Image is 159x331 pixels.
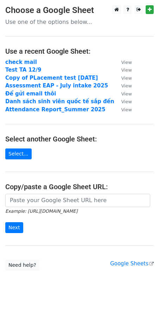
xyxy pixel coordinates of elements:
[114,98,132,105] a: View
[121,83,132,88] small: View
[121,91,132,97] small: View
[5,91,56,97] a: Để gửi email thôi
[110,260,154,267] a: Google Sheets
[5,106,106,113] a: Attendance Report_Summer 2025
[121,67,132,73] small: View
[114,82,132,89] a: View
[114,91,132,97] a: View
[5,18,154,26] p: Use one of the options below...
[121,75,132,81] small: View
[114,75,132,81] a: View
[5,98,114,105] a: Danh sách sinh viên quốc tế sắp đến
[121,99,132,104] small: View
[5,135,154,143] h4: Select another Google Sheet:
[5,148,32,159] a: Select...
[5,260,39,271] a: Need help?
[5,47,154,55] h4: Use a recent Google Sheet:
[5,208,77,214] small: Example: [URL][DOMAIN_NAME]
[114,106,132,113] a: View
[5,59,37,65] a: check mail
[121,107,132,112] small: View
[5,82,108,89] a: Assessment EAP - July intake 2025
[114,67,132,73] a: View
[5,183,154,191] h4: Copy/paste a Google Sheet URL:
[121,60,132,65] small: View
[5,75,98,81] a: Copy of PLacement test [DATE]
[5,222,23,233] input: Next
[5,194,150,207] input: Paste your Google Sheet URL here
[114,59,132,65] a: View
[5,5,154,15] h3: Choose a Google Sheet
[5,67,41,73] a: Test TA 12/9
